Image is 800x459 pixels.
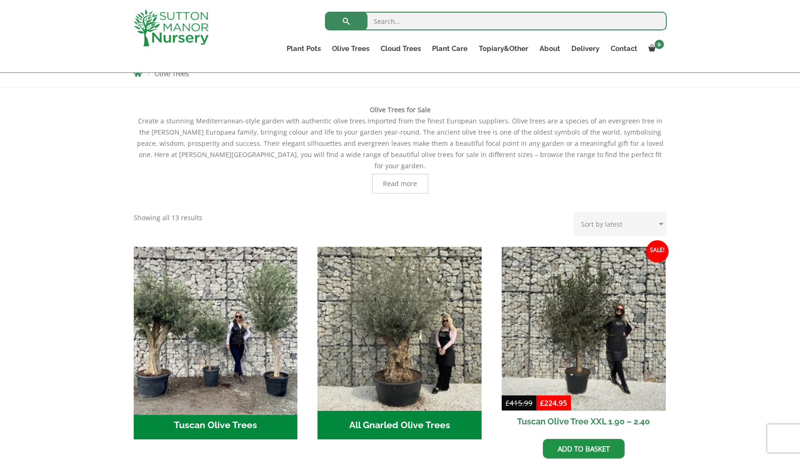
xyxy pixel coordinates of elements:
a: Visit product category Tuscan Olive Trees [134,247,298,439]
img: Tuscan Olive Trees [130,243,302,415]
select: Shop order [574,212,667,236]
a: About [534,42,566,55]
img: logo [134,9,209,46]
img: Tuscan Olive Tree XXL 1.90 - 2.40 [502,247,666,411]
h2: All Gnarled Olive Trees [317,411,482,440]
bdi: 224.95 [540,398,567,408]
a: Topiary&Other [473,42,534,55]
a: Contact [605,42,643,55]
span: Read more [383,180,417,187]
bdi: 415.99 [505,398,533,408]
a: 0 [643,42,667,55]
a: Visit product category All Gnarled Olive Trees [317,247,482,439]
span: 0 [655,40,664,49]
a: Delivery [566,42,605,55]
h2: Tuscan Olive Tree XXL 1.90 – 2.40 [502,411,666,432]
a: Plant Care [426,42,473,55]
span: £ [540,398,544,408]
a: Add to basket: “Tuscan Olive Tree XXL 1.90 - 2.40” [543,439,625,459]
nav: Breadcrumbs [134,70,667,77]
a: Olive Trees [326,42,375,55]
a: Sale! Tuscan Olive Tree XXL 1.90 – 2.40 [502,247,666,432]
span: Sale! [646,240,669,263]
img: All Gnarled Olive Trees [317,247,482,411]
span: £ [505,398,510,408]
a: Cloud Trees [375,42,426,55]
span: Olive Trees [155,70,189,78]
a: Plant Pots [281,42,326,55]
p: Showing all 13 results [134,212,202,223]
input: Search... [325,12,667,30]
div: Create a stunning Mediterranean-style garden with authentic olive trees imported from the finest ... [134,104,667,194]
h2: Tuscan Olive Trees [134,411,298,440]
b: Olive Trees for Sale [370,105,431,114]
